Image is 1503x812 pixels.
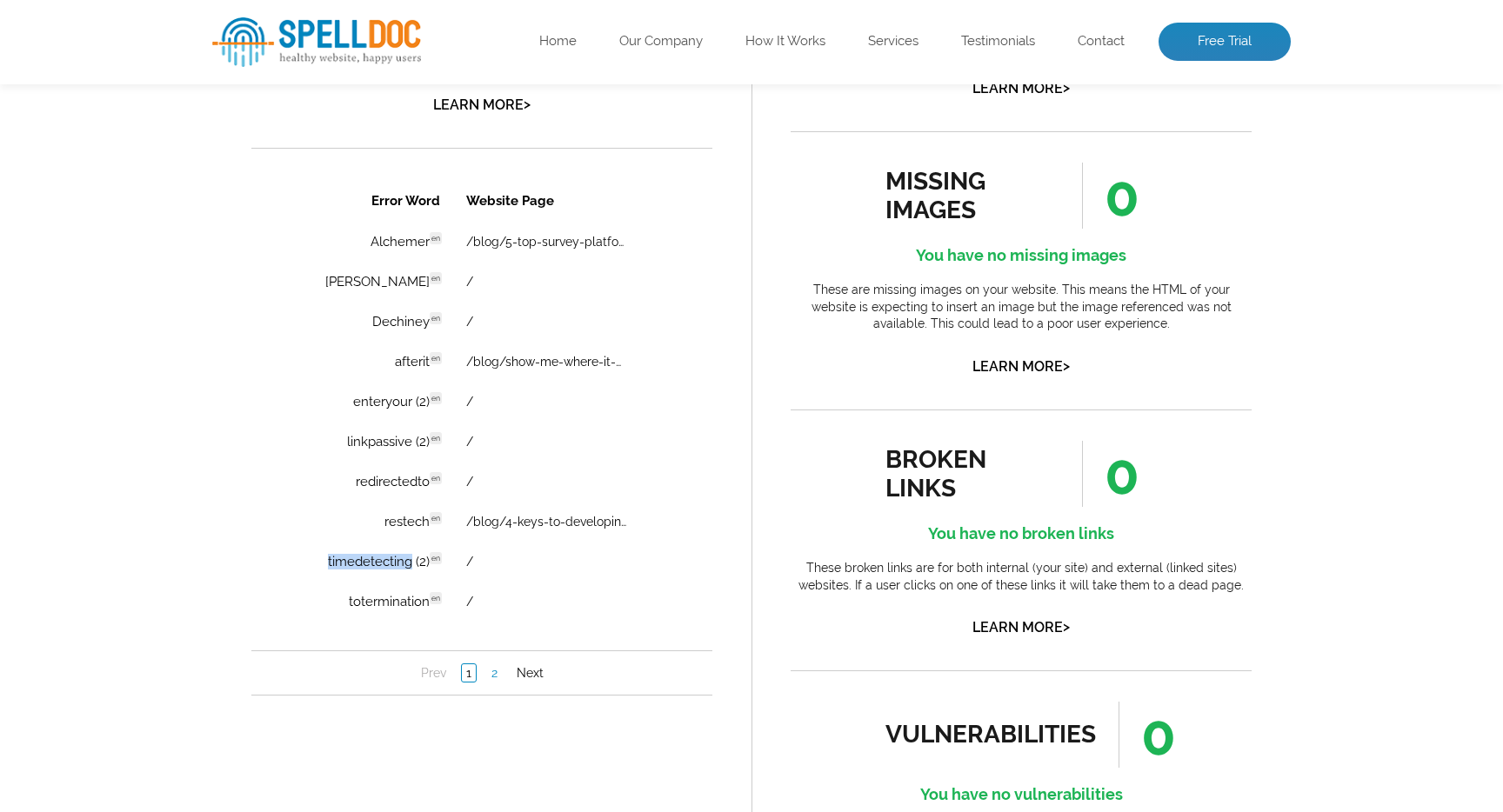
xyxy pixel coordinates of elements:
[972,358,1070,375] a: Learn More>
[178,173,190,185] span: en
[433,97,531,113] a: Learn More>
[212,17,421,67] img: SpellDoc
[178,413,190,425] span: en
[885,445,1043,503] div: broken links
[215,176,376,190] a: /blog/show-me-where-it-hurts-the-true-cost-of-poor-data-quality/
[178,133,190,145] span: en
[885,720,1097,749] div: vulnerabilities
[1159,23,1291,61] a: Free Trial
[178,213,190,225] span: en
[1082,163,1139,229] span: 0
[236,485,250,503] a: 2
[791,242,1252,270] h4: You have no missing images
[178,93,190,105] span: en
[619,33,703,50] a: Our Company
[745,33,825,50] a: How It Works
[178,373,190,385] span: en
[215,96,222,110] a: /
[215,296,222,309] a: /
[215,256,222,270] a: /
[215,56,376,70] a: /blog/5-top-survey-platforms-that-wont-make-you-want-to-throw-your-laptop-out-the-window/
[45,363,201,402] td: timedetecting (2)
[45,283,201,322] td: redirectedto
[210,484,225,503] a: 1
[45,403,201,442] td: totermination
[261,485,297,503] a: Next
[1078,33,1125,50] a: Contact
[791,520,1252,548] h4: You have no broken links
[1119,702,1176,768] span: 0
[178,253,190,265] span: en
[45,323,201,362] td: restech
[178,293,190,305] span: en
[45,123,201,162] td: Dechiney
[791,560,1252,594] p: These broken links are for both internal (your site) and external (linked sites) websites. If a u...
[215,336,376,349] a: /blog/4-keys-to-developing-a-robust-data-quality-strategy/
[178,53,190,65] span: en
[1063,615,1070,639] span: >
[178,333,190,345] span: en
[45,83,201,122] td: [PERSON_NAME]
[972,619,1070,636] a: Learn More>
[972,80,1070,97] a: Learn More>
[1063,354,1070,378] span: >
[539,33,577,50] a: Home
[1063,76,1070,100] span: >
[791,282,1252,333] p: These are missing images on your website. This means the HTML of your website is expecting to ins...
[45,203,201,242] td: enteryour (2)
[961,33,1035,50] a: Testimonials
[215,216,222,230] a: /
[1082,441,1139,507] span: 0
[215,416,222,429] a: /
[885,167,1043,224] div: missing images
[791,781,1252,809] h4: You have no vulnerabilities
[524,92,531,116] span: >
[203,2,416,42] th: Website Page
[45,243,201,282] td: linkpassive (2)
[45,163,201,202] td: afterit
[215,136,222,150] a: /
[45,43,201,82] td: Alchemer
[45,2,201,42] th: Error Word
[215,376,222,389] a: /
[868,33,918,50] a: Services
